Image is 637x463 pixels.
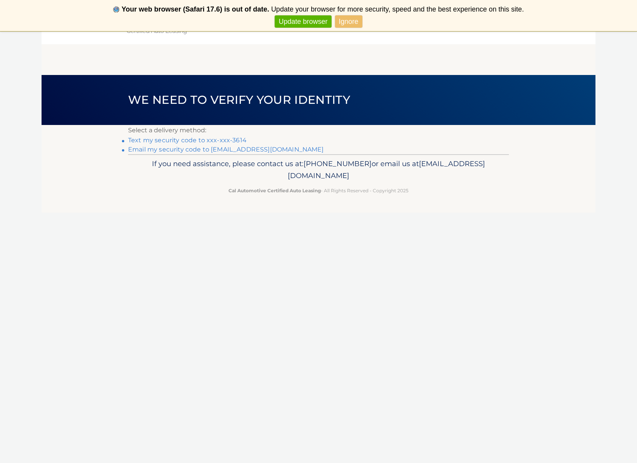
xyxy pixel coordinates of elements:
[275,15,331,28] a: Update browser
[128,146,324,153] a: Email my security code to [EMAIL_ADDRESS][DOMAIN_NAME]
[271,5,524,13] span: Update your browser for more security, speed and the best experience on this site.
[122,5,269,13] b: Your web browser (Safari 17.6) is out of date.
[335,15,362,28] a: Ignore
[228,188,321,193] strong: Cal Automotive Certified Auto Leasing
[133,158,504,182] p: If you need assistance, please contact us at: or email us at
[133,187,504,195] p: - All Rights Reserved - Copyright 2025
[303,159,372,168] span: [PHONE_NUMBER]
[128,125,509,136] p: Select a delivery method:
[128,93,350,107] span: We need to verify your identity
[128,137,247,144] a: Text my security code to xxx-xxx-3614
